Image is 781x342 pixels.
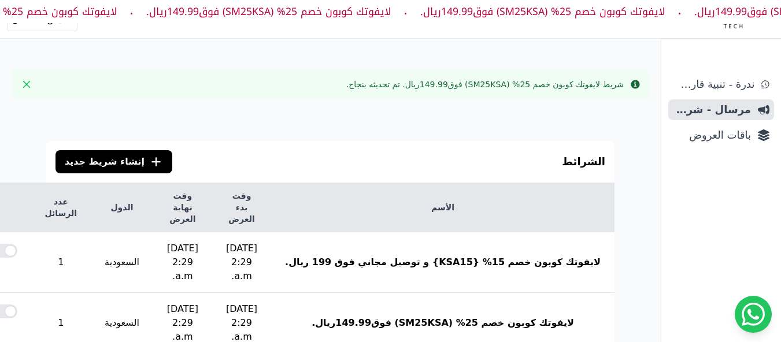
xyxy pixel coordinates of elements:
span: باقات العروض [673,127,751,143]
a: لايفوتك كوبون خصم 25% (SM25KSA) فوق149.99ريال. [146,2,391,21]
th: عدد الرسائل [31,183,91,232]
td: السعودية [91,232,153,293]
th: لايفوتك كوبون خصم 15% {KSA15} و توصيل مجاني فوق 199 ريال. [271,232,615,293]
h3: الشرائط [562,154,605,170]
div: شريط لايفوتك كوبون خصم 25% (SM25KSA) فوق149.99ريال. تم تحديثه بنجاح. [346,79,624,90]
th: الأسم [271,183,615,232]
td: [DATE] 2:29 a.m. [153,232,212,293]
th: الدول [91,183,153,232]
span: إنشاء شريط جديد [65,155,145,169]
a: لايفوتك كوبون خصم 25% (SM25KSA) فوق149.99ريال. [420,2,665,21]
span: مرسال - شريط دعاية [673,102,751,118]
a: إنشاء شريط جديد [55,150,172,173]
th: وقت بدء العرض [212,183,271,232]
span: ندرة - تنبية قارب علي النفاذ [673,76,754,92]
td: [DATE] 2:29 a.m. [212,232,271,293]
button: Close [17,75,36,94]
td: 1 [31,232,91,293]
th: وقت نهاية العرض [153,183,212,232]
